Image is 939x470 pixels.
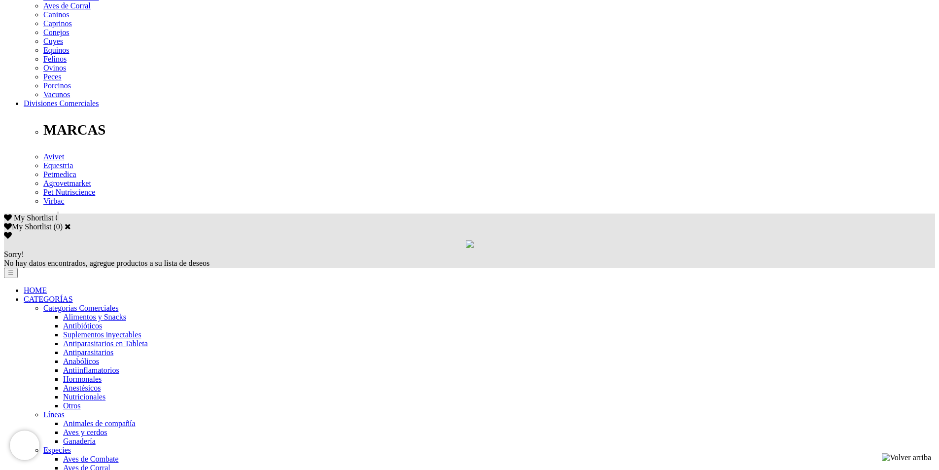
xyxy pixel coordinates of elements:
a: Caninos [43,10,69,19]
a: Suplementos inyectables [63,330,141,339]
a: Anestésicos [63,384,101,392]
a: Aves de Corral [43,1,91,10]
img: Volver arriba [882,453,931,462]
a: Caprinos [43,19,72,28]
span: Sorry! [4,250,24,258]
a: Líneas [43,410,65,419]
a: Hormonales [63,375,102,383]
a: Aves y cerdos [63,428,107,436]
a: Equinos [43,46,69,54]
a: Felinos [43,55,67,63]
a: Antiparasitarios [63,348,113,357]
a: Antiparasitarios en Tableta [63,339,148,348]
span: ( ) [53,222,63,231]
a: CATEGORÍAS [24,295,73,303]
a: Conejos [43,28,69,36]
a: Divisiones Comerciales [24,99,99,108]
button: ☰ [4,268,18,278]
a: Petmedica [43,170,76,179]
a: Otros [63,401,81,410]
a: Cerrar [65,222,71,230]
label: 0 [56,222,60,231]
a: Agrovetmarket [43,179,91,187]
a: Categorías Comerciales [43,304,118,312]
a: Ganadería [63,437,96,445]
p: MARCAS [43,122,935,138]
a: Virbac [43,197,65,205]
a: Ovinos [43,64,66,72]
a: Peces [43,72,61,81]
a: Especies [43,446,71,454]
a: Porcinos [43,81,71,90]
iframe: Brevo live chat [10,431,39,460]
a: Aves de Combate [63,455,119,463]
a: Antibióticos [63,322,102,330]
a: Vacunos [43,90,70,99]
a: Cuyes [43,37,63,45]
a: Antiinflamatorios [63,366,119,374]
a: Avivet [43,152,64,161]
a: Animales de compañía [63,419,136,428]
a: Equestria [43,161,73,170]
a: HOME [24,286,47,294]
span: My Shortlist [14,214,53,222]
div: No hay datos encontrados, agregue productos a su lista de deseos [4,250,935,268]
a: Anabólicos [63,357,99,365]
span: 0 [55,214,59,222]
a: Nutricionales [63,393,105,401]
img: loading.gif [466,240,474,248]
label: My Shortlist [4,222,51,231]
a: Pet Nutriscience [43,188,95,196]
a: Alimentos y Snacks [63,313,126,321]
